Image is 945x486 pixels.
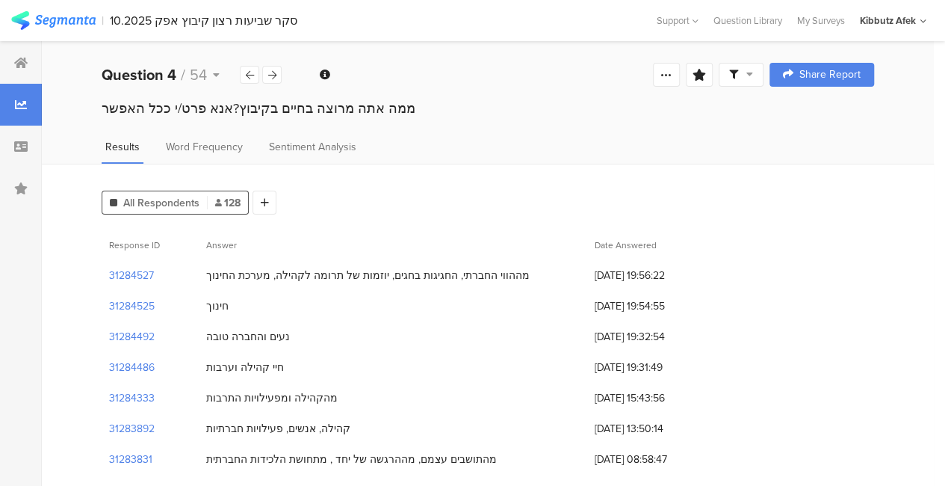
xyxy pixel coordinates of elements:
span: [DATE] 19:54:55 [595,298,714,314]
section: 31284492 [109,329,155,345]
div: קהילה, אנשים, פעילויות חברתיות [206,421,350,437]
span: / [181,64,185,86]
a: Question Library [706,13,790,28]
span: [DATE] 19:56:22 [595,268,714,283]
div: מהקהילה ומפעילויות התרבות [206,390,338,406]
div: מהתושבים עצמם, מההרגשה של יחד , מתחושת הלכידות החברתית [206,452,497,467]
span: [DATE] 13:50:14 [595,421,714,437]
div: מההווי החברתי, החגיגות בחגים, יוזמות של תרומה לקהילה, מערכת החינוך [206,268,530,283]
div: ממה אתה מרוצה בחיים בקיבוץ?אנא פרט/י ככל האפשר [102,99,874,118]
section: 31284333 [109,390,155,406]
div: Kibbutz Afek [860,13,916,28]
span: 54 [190,64,207,86]
section: 31284486 [109,360,155,375]
span: Answer [206,239,237,252]
img: segmanta logo [11,11,96,30]
span: [DATE] 19:32:54 [595,329,714,345]
section: 31283831 [109,452,152,467]
section: 31284525 [109,298,155,314]
span: [DATE] 08:58:47 [595,452,714,467]
span: [DATE] 15:43:56 [595,390,714,406]
div: Support [657,9,698,32]
div: נעים והחברה טובה [206,329,290,345]
div: | [102,12,104,29]
span: Results [105,139,140,155]
div: 10.2025 סקר שביעות רצון קיבוץ אפק [110,13,297,28]
span: All Respondents [123,195,199,211]
span: Share Report [799,70,861,80]
span: Word Frequency [166,139,243,155]
section: 31283892 [109,421,155,437]
b: Question 4 [102,64,176,86]
a: My Surveys [790,13,852,28]
section: 31284527 [109,268,154,283]
span: [DATE] 19:31:49 [595,360,714,375]
span: Response ID [109,239,160,252]
div: חיי קהילה וערבות [206,360,284,375]
div: חינוך [206,298,229,314]
span: 128 [215,195,241,211]
span: Sentiment Analysis [269,139,356,155]
span: Date Answered [595,239,657,252]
